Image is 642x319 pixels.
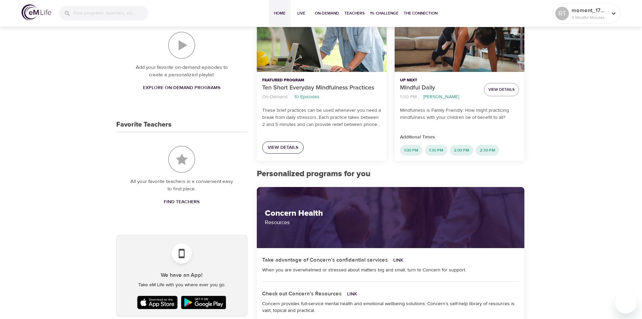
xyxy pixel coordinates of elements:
[404,10,437,17] span: The Connection
[168,32,195,59] img: On-Demand Playlist
[265,218,517,227] p: Resources
[425,148,447,153] span: 1:30 PM
[425,145,447,156] div: 1:30 PM
[265,209,517,218] h2: Concern Health
[140,82,223,94] a: Explore On-Demand Programs
[135,294,179,311] img: Apple App Store
[476,145,499,156] div: 2:30 PM
[370,10,398,17] span: 1% Challenge
[122,282,242,289] p: Take eM Life with you where ever you go.
[572,6,607,15] p: moment_1756745000
[488,86,515,93] span: View Details
[423,94,459,101] p: [PERSON_NAME]
[572,15,607,21] p: 0 Mindful Minutes
[73,6,148,21] input: Find programs, teachers, etc...
[476,148,499,153] span: 2:30 PM
[168,146,195,173] img: Favorite Teachers
[315,10,339,17] span: On-Demand
[344,10,365,17] span: Teachers
[293,10,309,17] span: Live
[272,10,288,17] span: Home
[450,145,473,156] div: 2:00 PM
[179,294,228,311] img: Google Play Store
[262,141,304,154] a: View Details
[161,196,202,208] a: Find Teachers
[262,83,381,92] p: Ten Short Everyday Mindfulness Practices
[419,92,421,102] li: ·
[262,107,381,128] p: These brief practices can be used whenever you need a break from daily stressors. Each practice t...
[294,94,319,101] p: 10 Episodes
[484,83,519,96] button: View Details
[400,83,479,92] p: Mindful Daily
[290,92,292,102] li: ·
[450,148,473,153] span: 2:00 PM
[262,94,287,101] p: On-Demand
[143,84,220,92] span: Explore On-Demand Programs
[400,94,417,101] p: 1:00 PM
[347,291,357,297] a: Link
[268,143,298,152] span: View Details
[393,257,403,263] a: Link
[400,145,422,156] div: 1:00 PM
[22,4,51,20] img: logo
[257,169,525,179] h2: Personalized programs for you
[262,257,388,264] h5: Take advantage of Concern’s confidential services
[400,148,422,153] span: 1:00 PM
[262,92,381,102] nav: breadcrumb
[262,300,519,314] div: Concern provides full-service mental health and emotional wellbeing solutions. Concern’s self-hel...
[400,92,479,102] nav: breadcrumb
[122,272,242,279] h5: We have an App!
[262,290,342,297] h5: Check out Concern’s Resources
[130,64,234,79] p: Add your favorite on-demand episodes to create a personalized playlist.
[130,178,234,193] p: All your favorite teachers in a convienient easy to find place.
[262,77,381,83] p: Featured Program
[555,7,569,20] div: RT
[400,107,519,121] p: Mindfulness is Family Friendly: How might practicing mindfulness with your children be of benefit...
[400,134,519,141] p: Additional Times
[615,292,637,314] iframe: Button to launch messaging window
[400,77,479,83] p: Up Next
[164,198,200,206] span: Find Teachers
[116,121,172,129] h3: Favorite Teachers
[262,267,519,273] div: When you are overwhelmed or stressed about matters big and small, turn to Concern for support.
